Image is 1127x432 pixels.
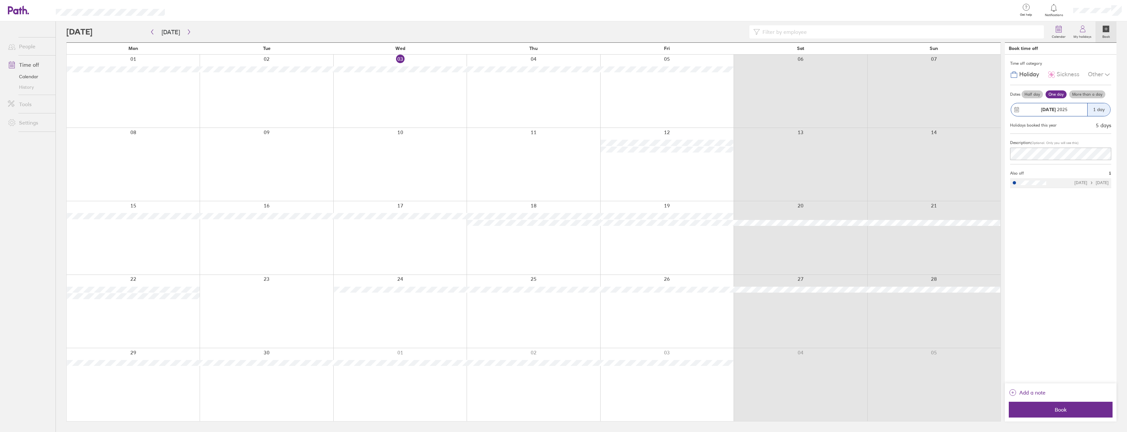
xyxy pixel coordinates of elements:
label: One day [1046,90,1067,98]
div: Time off category [1010,59,1111,68]
span: (Optional. Only you will see this) [1030,141,1078,145]
span: Sun [930,46,938,51]
a: Settings [3,116,55,129]
span: Sickness [1057,71,1079,78]
span: Dates [1010,92,1020,97]
span: Fri [664,46,670,51]
a: Time off [3,58,55,71]
label: Calendar [1048,33,1070,39]
span: Add a note [1019,387,1046,398]
button: [DATE] [156,27,185,37]
span: 2025 [1041,107,1068,112]
span: Description [1010,140,1030,145]
span: 1 [1109,171,1111,176]
span: Get help [1015,13,1037,17]
span: Mon [128,46,138,51]
a: Notifications [1043,3,1065,17]
a: Calendar [1048,21,1070,42]
div: 1 day [1087,103,1110,116]
span: Book [1013,407,1108,413]
label: My holidays [1070,33,1095,39]
label: More than a day [1069,90,1105,98]
a: History [3,82,55,92]
span: Also off [1010,171,1024,176]
div: [DATE] [DATE] [1074,180,1109,185]
button: Add a note [1009,387,1046,398]
label: Book [1098,33,1114,39]
a: Book [1095,21,1116,42]
a: Tools [3,98,55,111]
strong: [DATE] [1041,107,1056,112]
a: My holidays [1070,21,1095,42]
input: Filter by employee [760,26,1040,38]
span: Sat [797,46,804,51]
div: Book time off [1009,46,1038,51]
span: Holiday [1019,71,1039,78]
button: [DATE] 20251 day [1010,100,1111,120]
button: Book [1009,402,1113,418]
a: People [3,40,55,53]
a: Calendar [3,71,55,82]
div: Other [1088,68,1111,81]
span: Thu [529,46,538,51]
label: Half day [1022,90,1043,98]
span: Wed [395,46,405,51]
div: Holidays booked this year [1010,123,1057,128]
div: 5 days [1096,122,1111,128]
span: Tue [263,46,271,51]
span: Notifications [1043,13,1065,17]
